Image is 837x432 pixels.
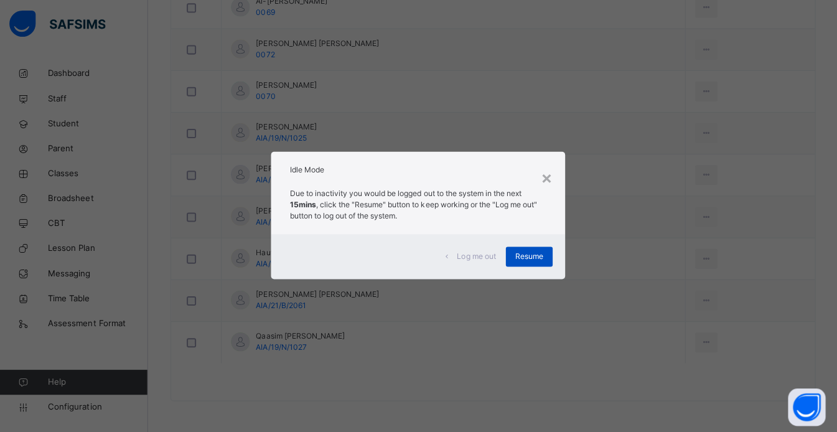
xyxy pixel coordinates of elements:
h2: Idle Mode [291,165,546,176]
button: Open asap [787,388,825,426]
p: Due to inactivity you would be logged out to the system in the next , click the "Resume" button t... [291,189,546,222]
span: Log me out [457,251,496,263]
strong: 15mins [291,200,317,210]
div: × [541,165,553,191]
span: Resume [515,251,543,263]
